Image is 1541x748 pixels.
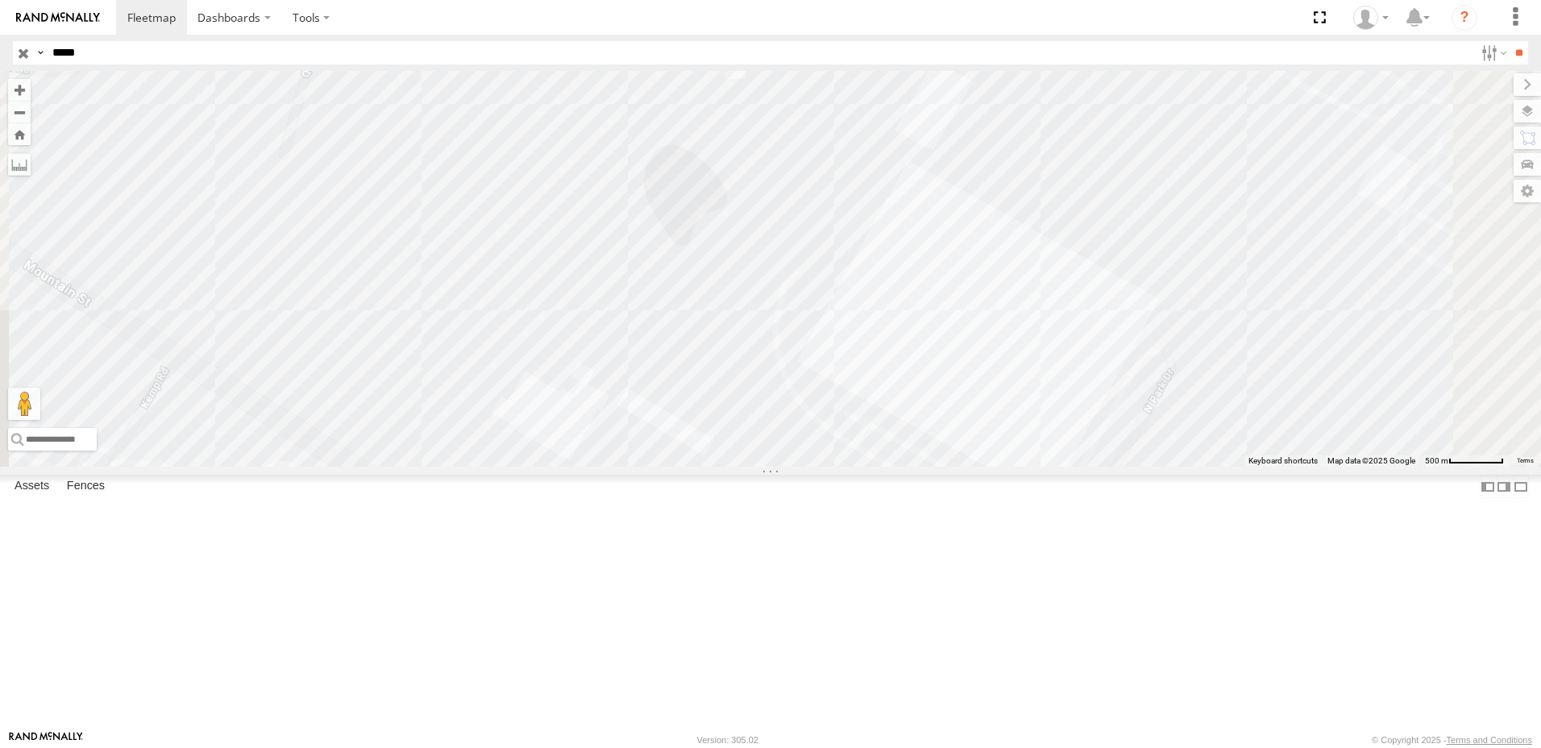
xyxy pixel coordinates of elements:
[6,476,57,498] label: Assets
[1348,6,1394,30] div: Brandon Shelton
[1517,457,1534,463] a: Terms
[1475,41,1510,64] label: Search Filter Options
[8,153,31,176] label: Measure
[1372,735,1532,745] div: © Copyright 2025 -
[1447,735,1532,745] a: Terms and Conditions
[1513,475,1529,498] label: Hide Summary Table
[9,732,83,748] a: Visit our Website
[8,123,31,145] button: Zoom Home
[8,101,31,123] button: Zoom out
[1480,475,1496,498] label: Dock Summary Table to the Left
[1425,456,1448,465] span: 500 m
[16,12,100,23] img: rand-logo.svg
[59,476,113,498] label: Fences
[697,735,758,745] div: Version: 305.02
[1327,456,1415,465] span: Map data ©2025 Google
[1420,455,1509,467] button: Map Scale: 500 m per 65 pixels
[34,41,47,64] label: Search Query
[1496,475,1512,498] label: Dock Summary Table to the Right
[1452,5,1477,31] i: ?
[8,79,31,101] button: Zoom in
[8,388,40,420] button: Drag Pegman onto the map to open Street View
[1248,455,1318,467] button: Keyboard shortcuts
[1514,180,1541,202] label: Map Settings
